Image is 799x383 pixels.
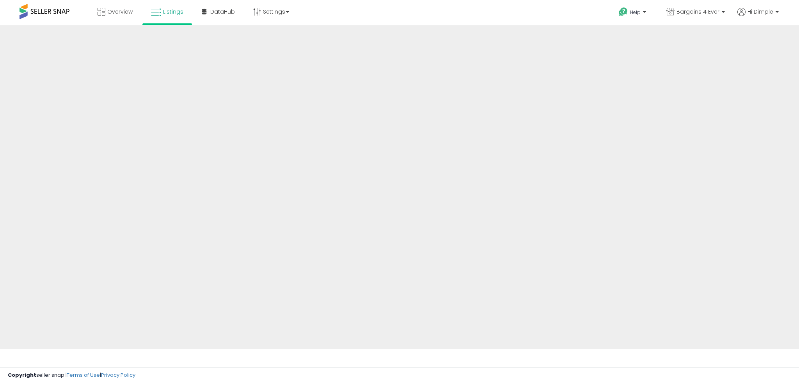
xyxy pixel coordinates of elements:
[613,1,654,25] a: Help
[676,8,719,16] span: Bargains 4 Ever
[618,7,628,17] i: Get Help
[107,8,133,16] span: Overview
[737,8,779,25] a: Hi Dimple
[748,8,773,16] span: Hi Dimple
[630,9,641,16] span: Help
[210,8,235,16] span: DataHub
[163,8,183,16] span: Listings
